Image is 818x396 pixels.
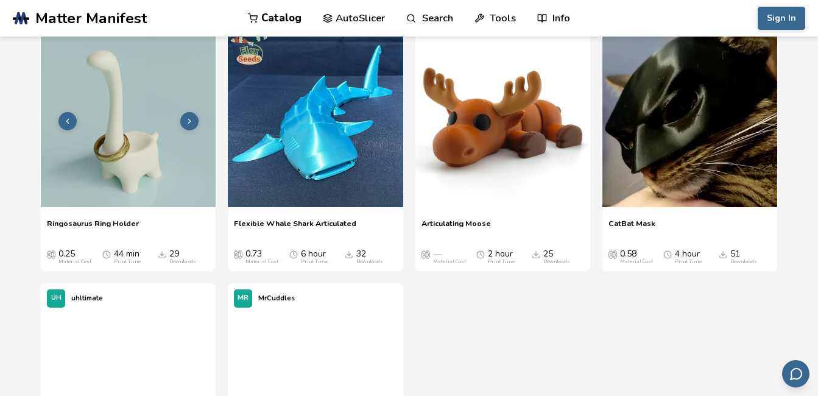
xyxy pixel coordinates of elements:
p: MrCuddles [258,292,295,305]
div: Material Cost [58,259,91,265]
span: Downloads [532,249,540,259]
span: Downloads [719,249,727,259]
div: Print Time [488,259,515,265]
div: 29 [169,249,196,265]
div: Print Time [675,259,702,265]
div: Material Cost [620,259,653,265]
div: Material Cost [245,259,278,265]
span: Average Cost [421,249,430,259]
span: Downloads [158,249,166,259]
span: Average Print Time [476,249,485,259]
span: Average Print Time [289,249,298,259]
div: Material Cost [433,259,466,265]
div: 0.58 [620,249,653,265]
span: Average Cost [608,249,617,259]
a: Ringosaurus Ring Holder [47,219,139,237]
div: 25 [543,249,570,265]
span: Average Print Time [102,249,111,259]
div: 0.25 [58,249,91,265]
button: Send feedback via email [782,360,809,387]
span: Average Print Time [663,249,672,259]
div: 32 [356,249,383,265]
p: uhltimate [71,292,103,305]
span: Average Cost [47,249,55,259]
div: Downloads [730,259,757,265]
a: Articulating Moose [421,219,491,237]
a: Flexible Whale Shark Articulated [234,219,356,237]
div: 6 hour [301,249,328,265]
span: Matter Manifest [35,10,147,27]
button: Sign In [758,7,805,30]
span: Downloads [345,249,353,259]
div: 4 hour [675,249,702,265]
div: Downloads [169,259,196,265]
div: Downloads [356,259,383,265]
span: UH [51,294,62,302]
div: 51 [730,249,757,265]
span: — [433,249,442,259]
div: Print Time [301,259,328,265]
div: 44 min [114,249,141,265]
a: CatBat Mask [608,219,655,237]
div: 0.73 [245,249,278,265]
div: Print Time [114,259,141,265]
div: 2 hour [488,249,515,265]
span: MR [238,294,249,302]
span: Average Cost [234,249,242,259]
div: Downloads [543,259,570,265]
